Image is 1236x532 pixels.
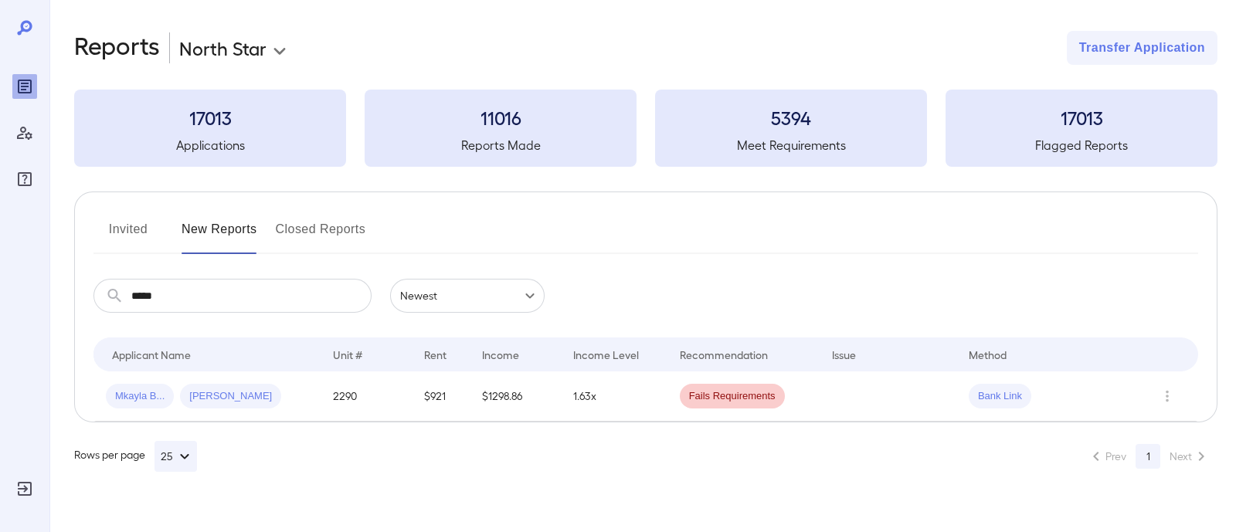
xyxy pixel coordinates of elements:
span: [PERSON_NAME] [180,389,281,404]
div: Unit # [333,345,362,364]
span: Mkayla B... [106,389,174,404]
button: Invited [93,217,163,254]
h5: Flagged Reports [946,136,1217,154]
summary: 17013Applications11016Reports Made5394Meet Requirements17013Flagged Reports [74,90,1217,167]
h3: 17013 [74,105,346,130]
td: $921 [412,371,470,422]
div: Newest [390,279,545,313]
div: Log Out [12,476,37,501]
button: 25 [154,441,197,472]
button: New Reports [182,217,257,254]
h3: 5394 [655,105,927,130]
div: Reports [12,74,37,99]
span: Fails Requirements [680,389,785,404]
td: $1298.86 [470,371,561,422]
span: Bank Link [969,389,1031,404]
div: Manage Users [12,120,37,145]
h3: 11016 [365,105,637,130]
h5: Meet Requirements [655,136,927,154]
h5: Reports Made [365,136,637,154]
div: Income [482,345,519,364]
button: Transfer Application [1067,31,1217,65]
button: Row Actions [1155,384,1180,408]
p: North Star [179,36,267,60]
nav: pagination navigation [1080,444,1217,469]
td: 1.63x [561,371,667,422]
div: Rows per page [74,441,197,472]
h5: Applications [74,136,346,154]
h2: Reports [74,31,160,65]
button: Closed Reports [276,217,366,254]
td: 2290 [321,371,412,422]
div: Rent [424,345,449,364]
div: Recommendation [680,345,768,364]
div: Applicant Name [112,345,191,364]
div: Method [969,345,1007,364]
div: FAQ [12,167,37,191]
button: page 1 [1136,444,1160,469]
h3: 17013 [946,105,1217,130]
div: Issue [832,345,857,364]
div: Income Level [573,345,639,364]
